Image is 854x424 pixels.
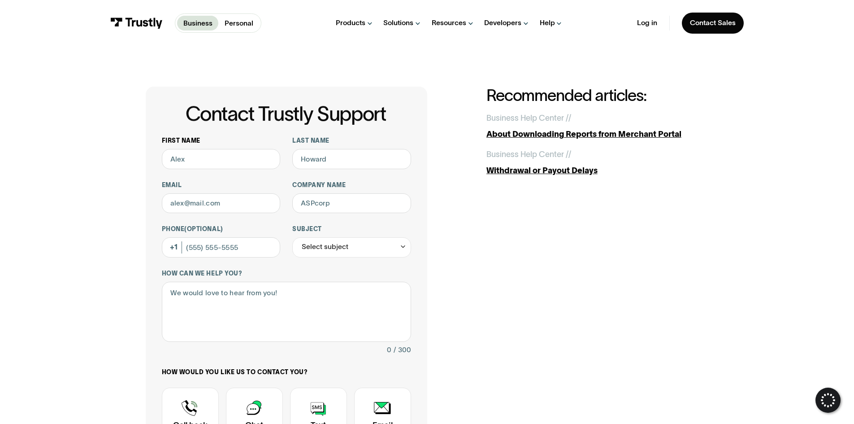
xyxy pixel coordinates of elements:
[177,16,218,31] a: Business
[160,103,411,125] h1: Contact Trustly Support
[18,409,54,421] ul: Language list
[184,226,223,232] span: (Optional)
[292,225,411,233] label: Subject
[540,18,555,27] div: Help
[110,17,163,29] img: Trustly Logo
[394,344,411,356] div: / 300
[183,18,212,29] p: Business
[162,237,281,258] input: (555) 555-5555
[383,18,413,27] div: Solutions
[162,368,411,376] label: How would you like us to contact you?
[225,18,253,29] p: Personal
[162,149,281,169] input: Alex
[302,241,348,253] div: Select subject
[484,18,521,27] div: Developers
[162,181,281,189] label: Email
[637,18,657,27] a: Log in
[336,18,365,27] div: Products
[486,87,709,104] h2: Recommended articles:
[292,237,411,258] div: Select subject
[9,409,54,421] aside: Language selected: English (United States)
[292,149,411,169] input: Howard
[486,112,568,124] div: Business Help Center /
[568,149,571,161] div: /
[690,18,736,27] div: Contact Sales
[682,13,744,34] a: Contact Sales
[486,149,568,161] div: Business Help Center /
[387,344,391,356] div: 0
[162,137,281,145] label: First name
[292,181,411,189] label: Company name
[162,225,281,233] label: Phone
[486,128,709,140] div: About Downloading Reports from Merchant Portal
[568,112,571,124] div: /
[218,16,259,31] a: Personal
[486,112,709,140] a: Business Help Center //About Downloading Reports from Merchant Portal
[486,149,709,177] a: Business Help Center //Withdrawal or Payout Delays
[292,193,411,214] input: ASPcorp
[486,165,709,177] div: Withdrawal or Payout Delays
[432,18,466,27] div: Resources
[292,137,411,145] label: Last name
[162,193,281,214] input: alex@mail.com
[162,270,411,278] label: How can we help you?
